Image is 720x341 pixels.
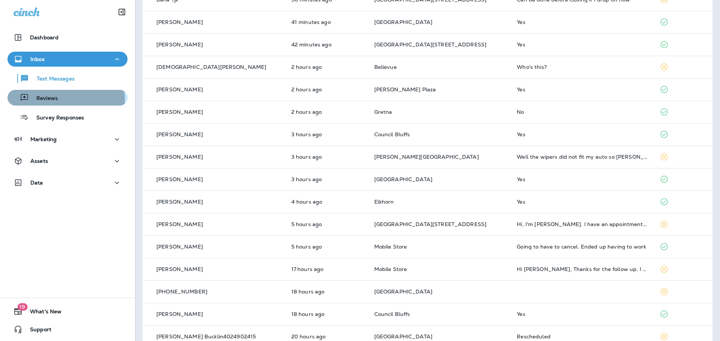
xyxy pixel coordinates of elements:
[517,42,648,48] div: Yes
[517,64,648,70] div: Who's this?
[156,266,203,272] p: [PERSON_NAME]
[517,86,648,92] div: Yes
[7,322,127,337] button: Support
[7,132,127,147] button: Marketing
[291,131,362,137] p: Aug 13, 2025 10:23 AM
[517,154,648,160] div: Well the wipers did not fit my auto so Bryan had to dig the old ones out and replace the new ones...
[156,42,203,48] p: [PERSON_NAME]
[374,109,392,115] span: Gretna
[156,199,203,205] p: [PERSON_NAME]
[374,176,432,183] span: [GEOGRAPHIC_DATA]
[30,34,58,40] p: Dashboard
[156,221,203,227] p: [PERSON_NAME]
[156,19,203,25] p: [PERSON_NAME]
[517,221,648,227] div: Hi, I'm Steven. I have an appointment at my son's school. I'll arrive at 10.
[291,334,362,340] p: Aug 12, 2025 05:12 PM
[7,304,127,319] button: 19What's New
[374,333,432,340] span: [GEOGRAPHIC_DATA]
[291,42,362,48] p: Aug 13, 2025 12:47 PM
[291,109,362,115] p: Aug 13, 2025 10:31 AM
[7,70,127,86] button: Text Messages
[22,308,61,317] span: What's New
[30,136,57,142] p: Marketing
[374,288,432,295] span: [GEOGRAPHIC_DATA]
[517,311,648,317] div: Yes
[30,158,48,164] p: Assets
[374,153,479,160] span: [PERSON_NAME][GEOGRAPHIC_DATA]
[517,334,648,340] div: Rescheduled
[374,86,436,93] span: [PERSON_NAME] Plaza
[374,221,487,228] span: [GEOGRAPHIC_DATA][STREET_ADDRESS]
[7,52,127,67] button: Inbox
[7,90,127,106] button: Reviews
[156,86,203,92] p: [PERSON_NAME]
[156,311,203,317] p: [PERSON_NAME]
[291,266,362,272] p: Aug 12, 2025 07:48 PM
[7,153,127,168] button: Assets
[291,154,362,160] p: Aug 13, 2025 10:14 AM
[7,175,127,190] button: Data
[374,311,410,317] span: Council Bluffs
[374,266,407,273] span: Mobile Store
[291,311,362,317] p: Aug 12, 2025 06:49 PM
[291,244,362,250] p: Aug 13, 2025 07:59 AM
[156,131,203,137] p: [PERSON_NAME]
[156,176,203,182] p: [PERSON_NAME]
[517,109,648,115] div: No
[29,95,58,102] p: Reviews
[22,326,51,335] span: Support
[374,41,487,48] span: [GEOGRAPHIC_DATA][STREET_ADDRESS]
[156,64,266,70] p: [DEMOGRAPHIC_DATA][PERSON_NAME]
[17,303,27,311] span: 19
[7,109,127,125] button: Survey Responses
[29,115,84,122] p: Survey Responses
[517,199,648,205] div: Yes
[291,19,362,25] p: Aug 13, 2025 12:48 PM
[291,64,362,70] p: Aug 13, 2025 11:07 AM
[374,131,410,138] span: Council Bluffs
[156,289,207,295] p: [PHONE_NUMBER]
[30,56,45,62] p: Inbox
[517,244,648,250] div: Going to have to cancel. Ended up having to work
[30,180,43,186] p: Data
[291,176,362,182] p: Aug 13, 2025 09:50 AM
[374,64,397,70] span: Bellevue
[517,176,648,182] div: Yes
[517,131,648,137] div: Yes
[291,86,362,92] p: Aug 13, 2025 10:49 AM
[156,334,256,340] p: [PERSON_NAME] Bucklin4024902415
[29,76,75,83] p: Text Messages
[517,266,648,272] div: Hi Byron, Thanks for the follow up. I didn't know mobile tire repair services are able to remove ...
[156,154,203,160] p: [PERSON_NAME]
[7,30,127,45] button: Dashboard
[156,109,203,115] p: [PERSON_NAME]
[156,244,203,250] p: [PERSON_NAME]
[291,199,362,205] p: Aug 13, 2025 09:00 AM
[374,198,394,205] span: Elkhorn
[111,4,132,19] button: Collapse Sidebar
[517,19,648,25] div: Yes
[291,289,362,295] p: Aug 12, 2025 07:24 PM
[374,243,407,250] span: Mobile Store
[291,221,362,227] p: Aug 13, 2025 08:01 AM
[374,19,432,25] span: [GEOGRAPHIC_DATA]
